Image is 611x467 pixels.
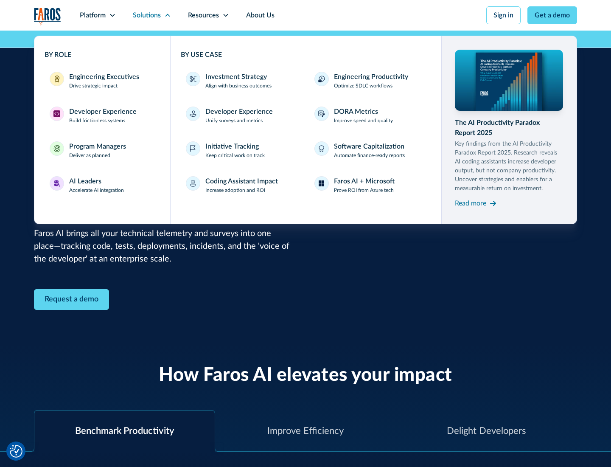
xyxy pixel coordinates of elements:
a: DORA MetricsImprove speed and quality [309,101,431,129]
p: Build frictionless systems [69,117,125,124]
a: Coding Assistant ImpactIncrease adoption and ROI [181,171,303,199]
p: Improve speed and quality [334,117,393,124]
div: Developer Experience [69,107,137,117]
div: AI Leaders [69,176,101,186]
div: Engineering Executives [69,72,139,82]
div: Read more [455,198,486,208]
p: Accelerate AI integration [69,186,124,194]
p: Align with business outcomes [205,82,272,90]
h2: How Faros AI elevates your impact [159,364,452,387]
div: Coding Assistant Impact [205,176,278,186]
div: BY USE CASE [181,50,431,60]
a: Engineering ProductivityOptimize SDLC workflows [309,67,431,95]
div: Benchmark Productivity [75,424,174,438]
a: Developer ExperienceDeveloper ExperienceBuild frictionless systems [45,101,160,129]
p: Drive strategic impact [69,82,118,90]
div: The AI Productivity Paradox Report 2025 [455,118,563,138]
div: Software Capitalization [334,141,404,152]
div: Investment Strategy [205,72,267,82]
a: Sign in [486,6,521,24]
a: Faros AI + MicrosoftProve ROI from Azure tech [309,171,431,199]
button: Cookie Settings [10,445,22,458]
nav: Solutions [34,31,577,224]
p: Keep critical work on track [205,152,265,159]
a: Engineering ExecutivesEngineering ExecutivesDrive strategic impact [45,67,160,95]
img: Logo of the analytics and reporting company Faros. [34,8,61,25]
img: AI Leaders [53,180,60,187]
a: home [34,8,61,25]
a: Investment StrategyAlign with business outcomes [181,67,303,95]
img: Revisit consent button [10,445,22,458]
a: Program ManagersProgram ManagersDeliver as planned [45,136,160,164]
img: Developer Experience [53,110,60,117]
p: Key findings from the AI Productivity Paradox Report 2025. Research reveals AI coding assistants ... [455,140,563,193]
div: Developer Experience [205,107,273,117]
a: Contact Modal [34,289,109,310]
div: Solutions [133,10,161,20]
p: Automate finance-ready reports [334,152,405,159]
a: Software CapitalizationAutomate finance-ready reports [309,136,431,164]
div: Platform [80,10,106,20]
p: Unify surveys and metrics [205,117,263,124]
div: Resources [188,10,219,20]
div: Improve Efficiency [267,424,344,438]
a: AI LeadersAI LeadersAccelerate AI integration [45,171,160,199]
p: Deliver as planned [69,152,110,159]
p: Optimize SDLC workflows [334,82,392,90]
div: Delight Developers [447,424,526,438]
a: Get a demo [527,6,577,24]
img: Engineering Executives [53,76,60,82]
a: Developer ExperienceUnify surveys and metrics [181,101,303,129]
p: You power developer velocity and efficiency, but without unified insights, prioritizing the right... [34,189,293,265]
div: Faros AI + Microsoft [334,176,395,186]
div: Engineering Productivity [334,72,408,82]
a: Initiative TrackingKeep critical work on track [181,136,303,164]
div: DORA Metrics [334,107,378,117]
a: The AI Productivity Paradox Report 2025Key findings from the AI Productivity Paradox Report 2025.... [455,50,563,210]
img: Program Managers [53,145,60,152]
p: Prove ROI from Azure tech [334,186,394,194]
p: Increase adoption and ROI [205,186,265,194]
div: Initiative Tracking [205,141,259,152]
div: BY ROLE [45,50,160,60]
div: Program Managers [69,141,126,152]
